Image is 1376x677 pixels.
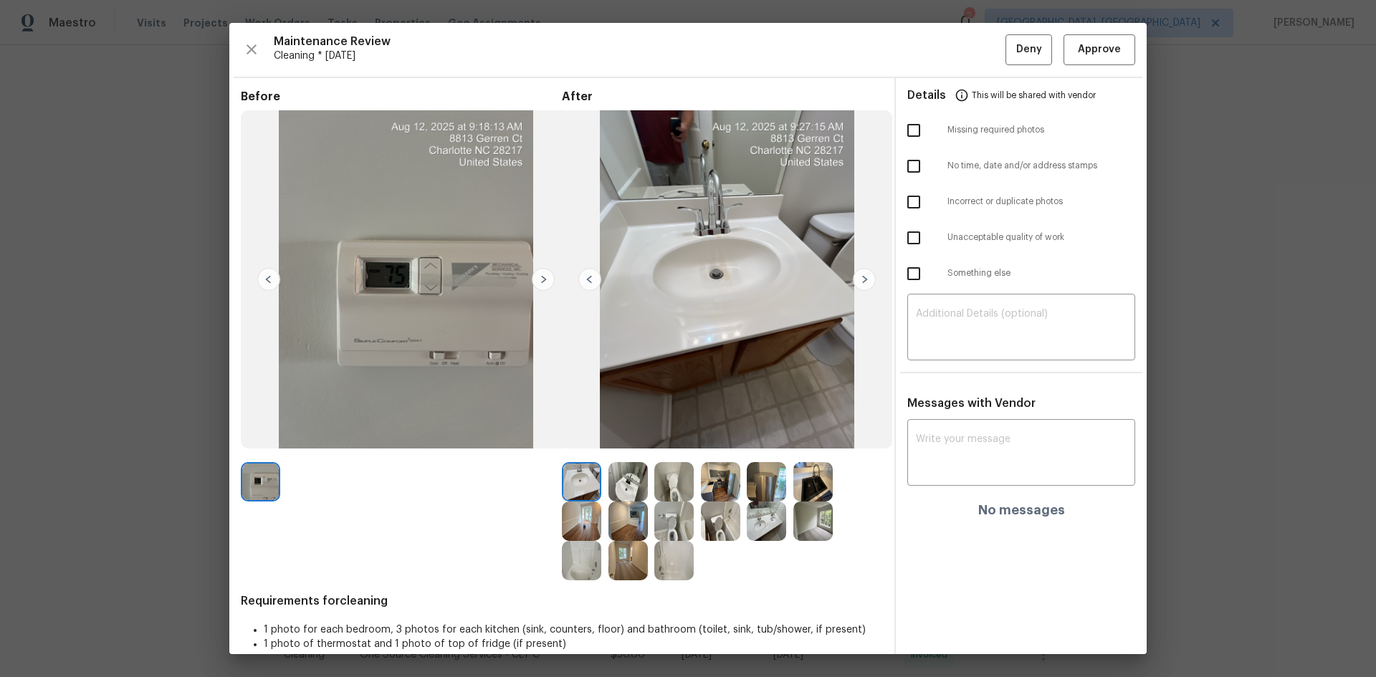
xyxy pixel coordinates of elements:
div: Unacceptable quality of work [896,220,1147,256]
img: right-chevron-button-url [532,268,555,291]
span: No time, date and/or address stamps [947,160,1135,172]
div: Missing required photos [896,112,1147,148]
span: Messages with Vendor [907,398,1036,409]
span: Approve [1078,41,1121,59]
li: 1 photo for each bedroom, 3 photos for each kitchen (sink, counters, floor) and bathroom (toilet,... [264,623,883,637]
span: Cleaning * [DATE] [274,49,1005,63]
span: Before [241,90,562,104]
div: No time, date and/or address stamps [896,148,1147,184]
span: Deny [1016,41,1042,59]
span: Something else [947,267,1135,279]
div: Incorrect or duplicate photos [896,184,1147,220]
button: Deny [1005,34,1052,65]
span: After [562,90,883,104]
span: Details [907,78,946,112]
span: Maintenance Review [274,34,1005,49]
span: Unacceptable quality of work [947,231,1135,244]
span: Requirements for cleaning [241,594,883,608]
li: 1 photo of thermostat and 1 photo of top of fridge (if present) [264,637,883,651]
div: Something else [896,256,1147,292]
h4: No messages [978,503,1065,517]
img: left-chevron-button-url [257,268,280,291]
img: left-chevron-button-url [578,268,601,291]
span: Incorrect or duplicate photos [947,196,1135,208]
span: This will be shared with vendor [972,78,1096,112]
span: Missing required photos [947,124,1135,136]
button: Approve [1064,34,1135,65]
img: right-chevron-button-url [853,268,876,291]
